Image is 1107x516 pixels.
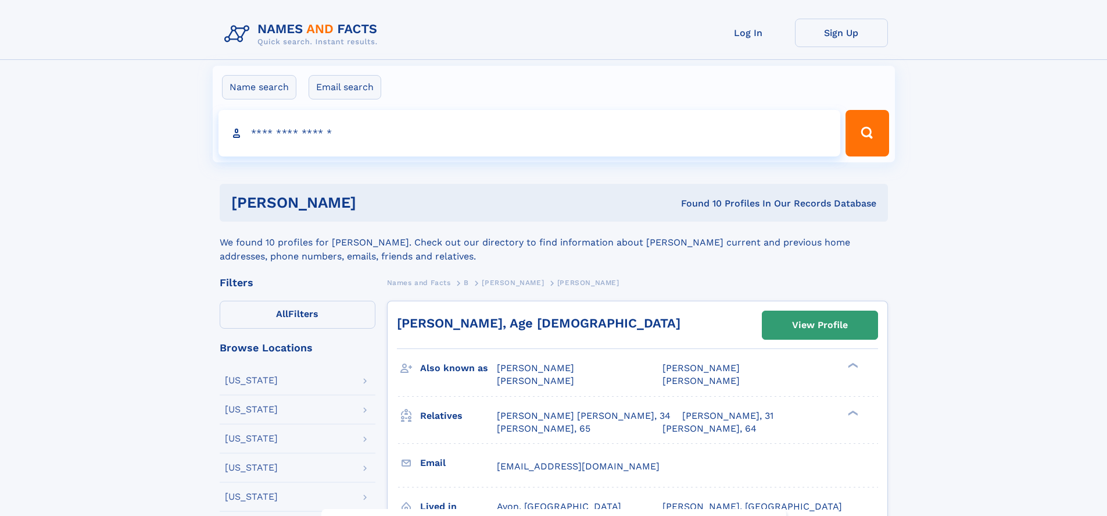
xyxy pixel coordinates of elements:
[662,501,842,512] span: [PERSON_NAME], [GEOGRAPHIC_DATA]
[220,301,375,329] label: Filters
[276,308,288,319] span: All
[497,410,671,422] a: [PERSON_NAME] [PERSON_NAME], 34
[662,375,740,386] span: [PERSON_NAME]
[220,19,387,50] img: Logo Names and Facts
[225,463,278,472] div: [US_STATE]
[497,501,621,512] span: Avon, [GEOGRAPHIC_DATA]
[225,405,278,414] div: [US_STATE]
[420,358,497,378] h3: Also known as
[464,275,469,290] a: B
[518,197,876,210] div: Found 10 Profiles In Our Records Database
[420,453,497,473] h3: Email
[397,316,680,330] a: [PERSON_NAME], Age [DEMOGRAPHIC_DATA]
[231,195,519,210] h1: [PERSON_NAME]
[497,362,574,373] span: [PERSON_NAME]
[482,275,544,290] a: [PERSON_NAME]
[387,275,451,290] a: Names and Facts
[795,19,888,47] a: Sign Up
[220,277,375,288] div: Filters
[497,461,660,472] span: [EMAIL_ADDRESS][DOMAIN_NAME]
[702,19,795,47] a: Log In
[464,279,469,287] span: B
[497,375,574,386] span: [PERSON_NAME]
[482,279,544,287] span: [PERSON_NAME]
[662,422,757,435] a: [PERSON_NAME], 64
[682,410,773,422] a: [PERSON_NAME], 31
[225,492,278,501] div: [US_STATE]
[762,311,877,339] a: View Profile
[662,362,740,373] span: [PERSON_NAME]
[222,75,296,99] label: Name search
[218,110,841,156] input: search input
[420,406,497,426] h3: Relatives
[845,362,859,369] div: ❯
[309,75,381,99] label: Email search
[846,110,889,156] button: Search Button
[220,222,888,264] div: We found 10 profiles for [PERSON_NAME]. Check out our directory to find information about [PERSON...
[845,409,859,417] div: ❯
[225,376,278,385] div: [US_STATE]
[225,434,278,443] div: [US_STATE]
[557,279,619,287] span: [PERSON_NAME]
[792,312,848,339] div: View Profile
[497,422,590,435] a: [PERSON_NAME], 65
[220,343,375,353] div: Browse Locations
